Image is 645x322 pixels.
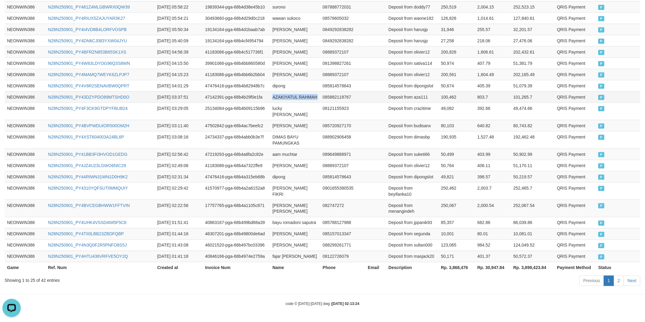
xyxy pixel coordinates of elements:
[155,1,203,12] td: [DATE] 05:58:22
[439,171,475,182] td: 49,821
[475,182,511,200] td: 2,003.7
[203,46,270,58] td: 41183086-pga-68b4c517736f1
[203,24,270,35] td: 19134164-pga-68b4d1baab7ab
[555,182,596,200] td: QRIS Payment
[555,149,596,160] td: QRIS Payment
[511,1,554,12] td: 252,523.15
[596,262,640,273] th: Status
[475,80,511,91] td: 405.39
[5,131,45,149] td: NEONWIN386
[511,131,554,149] td: 192,462.48
[386,251,439,262] td: Deposit from masjack20
[320,171,365,182] td: 085814578643
[320,46,365,58] td: 08889372107
[48,16,125,21] a: N28N250901_PY4RIUX5ZAJUYAR3K27
[598,221,604,226] span: PAID
[5,200,45,217] td: NEONWIN386
[511,120,554,131] td: 80,743.82
[598,16,604,21] span: PAID
[48,174,127,179] a: N28N250901_PY44RIWN31WN1D0H9K2
[555,80,596,91] td: QRIS Payment
[320,131,365,149] td: 088902906458
[598,186,604,191] span: PAID
[598,254,604,260] span: PAID
[48,203,130,208] a: N28N250901_PY4BVCEGBHWW1FFTVIN
[155,251,203,262] td: [DATE] 01:41:18
[320,251,365,262] td: 08122726079
[439,120,475,131] td: 80,103
[48,27,127,32] a: N28N250901_PY4I4VD8B4LORFVOSPB
[439,69,475,80] td: 200,561
[5,80,45,91] td: NEONWIN386
[270,200,320,217] td: [PERSON_NAME] [PERSON_NAME]
[5,91,45,103] td: NEONWIN386
[555,91,596,103] td: QRIS Payment
[5,149,45,160] td: NEONWIN386
[270,12,320,24] td: wawan sukoco
[555,262,596,273] th: Payment Method
[203,12,270,24] td: 30493660-pga-68b4d29d0c218
[48,38,127,43] a: N28N250901_PY4DN6CJ083YXW04JYU
[386,103,439,120] td: Deposit from crazitime
[270,103,320,120] td: lucky [PERSON_NAME]
[5,275,264,284] div: Showing 1 to 25 of 42 entries
[48,106,127,111] a: N28N250901_PY4F3CK9GTDPYFBUB24
[624,276,640,286] a: Next
[155,35,203,46] td: [DATE] 05:40:09
[475,228,511,240] td: 80.01
[598,152,604,157] span: PAID
[270,251,320,262] td: fajar [PERSON_NAME]
[48,232,124,236] a: N28N250901_PY4TII0LBB23ZBDFQBP
[386,160,439,171] td: Deposit from olivier12
[511,58,554,69] td: 51,381.79
[5,58,45,69] td: NEONWIN386
[270,69,320,80] td: [PERSON_NAME]
[386,69,439,80] td: Deposit from olivier12
[5,69,45,80] td: NEONWIN386
[155,240,203,251] td: [DATE] 01:43:08
[511,80,554,91] td: 51,079.39
[320,262,365,273] th: Phone
[203,103,270,120] td: 25134084-pga-68b4b09115b96
[155,262,203,273] th: Created at
[604,276,614,286] a: 1
[320,149,365,160] td: 089649888971
[155,182,203,200] td: [DATE] 02:29:42
[598,50,604,55] span: PAID
[511,35,554,46] td: 27,476.06
[475,69,511,80] td: 1,604.49
[270,91,320,103] td: AZAKIYATUL RAHMAH
[511,46,554,58] td: 202,432.61
[555,228,596,240] td: QRIS Payment
[203,228,270,240] td: 46307201-pga-68b49800de6ad
[386,200,439,217] td: Deposit from menangindeh
[439,1,475,12] td: 250,519
[48,5,130,9] a: N28N250901_PY481Z4MLGBWRX0QW39
[598,124,604,129] span: PAID
[48,243,127,248] a: N28N250901_PY4N3Q0F2R5PNFO8S5J
[475,35,511,46] td: 218.06
[555,103,596,120] td: QRIS Payment
[365,262,386,273] th: Email
[270,1,320,12] td: surono
[155,103,203,120] td: [DATE] 03:29:05
[203,171,270,182] td: 47476416-pga-68b4a315eb68b
[475,149,511,160] td: 403.99
[555,69,596,80] td: QRIS Payment
[386,240,439,251] td: Deposit from sultan000
[286,302,359,306] small: code © [DATE]-[DATE] dwg |
[155,80,203,91] td: [DATE] 04:01:29
[320,120,365,131] td: 085720927170
[203,149,270,160] td: 47219293-pga-68b4a8fa2c82e
[386,228,439,240] td: Deposit from segunda
[320,35,365,46] td: 0849292838282
[386,262,439,273] th: Description
[555,35,596,46] td: QRIS Payment
[270,262,320,273] th: Name
[511,12,554,24] td: 127,840.61
[439,200,475,217] td: 250,067
[5,24,45,35] td: NEONWIN386
[439,58,475,69] td: 50,974
[555,131,596,149] td: QRIS Payment
[598,39,604,44] span: PAID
